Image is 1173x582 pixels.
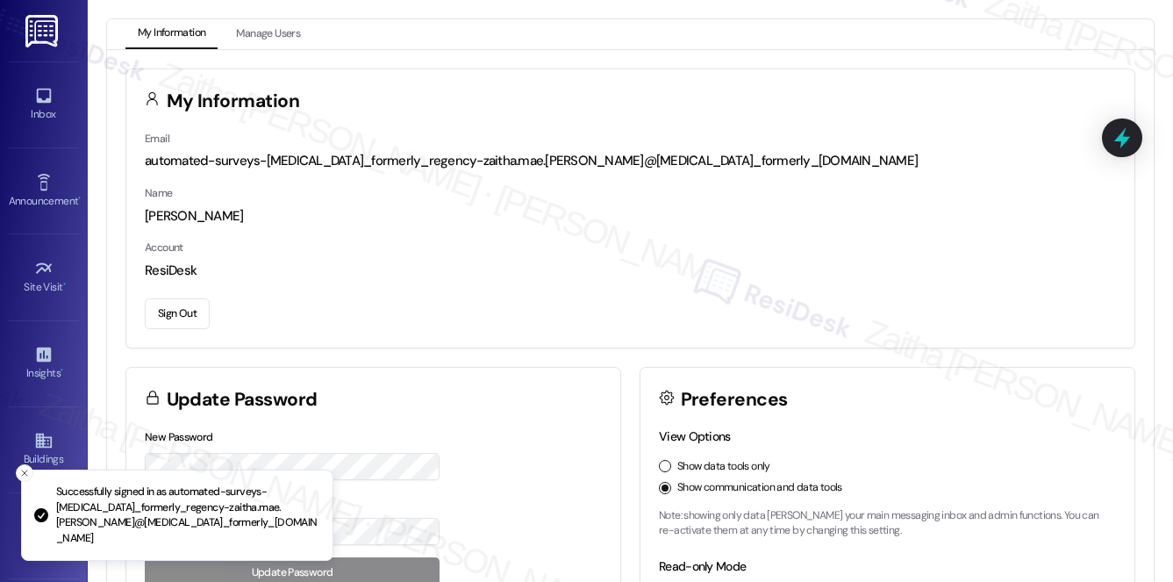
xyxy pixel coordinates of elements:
label: Account [145,241,183,255]
p: Successfully signed in as automated-surveys-[MEDICAL_DATA]_formerly_regency-zaitha.mae.[PERSON_NA... [56,485,318,546]
span: • [63,278,66,291]
p: Note: showing only data [PERSON_NAME] your main messaging inbox and admin functions. You can re-a... [659,508,1116,539]
span: • [78,192,81,205]
a: Inbox [9,81,79,128]
label: New Password [145,430,213,444]
img: ResiDesk Logo [25,15,61,47]
label: Show communication and data tools [677,480,842,496]
button: My Information [125,19,218,49]
h3: My Information [167,92,300,111]
span: • [61,364,63,377]
a: Buildings [9,426,79,473]
button: Sign Out [145,298,210,329]
div: ResiDesk [145,262,1116,280]
button: Manage Users [224,19,312,49]
a: Insights • [9,340,79,387]
a: Site Visit • [9,254,79,301]
label: Read-only Mode [659,558,746,574]
label: View Options [659,428,731,444]
label: Name [145,186,173,200]
div: [PERSON_NAME] [145,207,1116,226]
label: Email [145,132,169,146]
div: automated-surveys-[MEDICAL_DATA]_formerly_regency-zaitha.mae.[PERSON_NAME]@[MEDICAL_DATA]_formerl... [145,152,1116,170]
h3: Update Password [167,391,318,409]
label: Show data tools only [677,459,770,475]
h3: Preferences [681,391,788,409]
button: Close toast [16,464,33,482]
a: Leads [9,513,79,560]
